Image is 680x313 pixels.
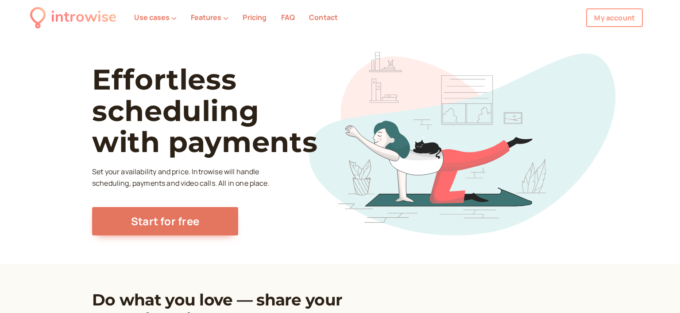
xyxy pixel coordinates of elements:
p: Set your availability and price. Introwise will handle scheduling, payments and video calls. All ... [92,166,272,189]
a: introwise [30,5,116,30]
a: Start for free [92,207,238,235]
a: FAQ [281,12,295,22]
button: Use cases [134,13,177,21]
a: My account [586,8,643,27]
a: Pricing [243,12,267,22]
a: Contact [309,12,338,22]
button: Features [191,13,228,21]
h1: Effortless scheduling with payments [92,64,349,157]
div: introwise [51,5,116,30]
